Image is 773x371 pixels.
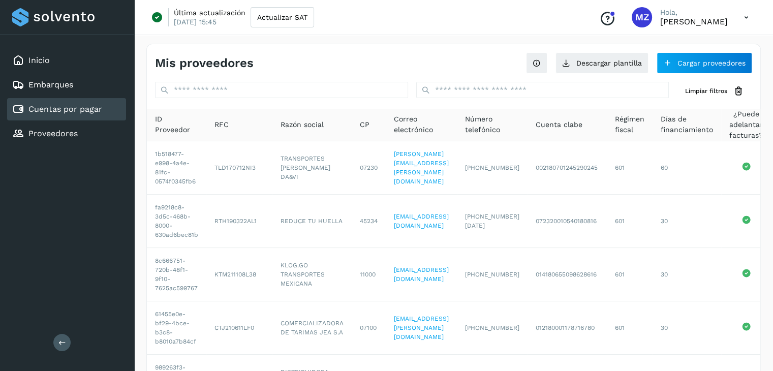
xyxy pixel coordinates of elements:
td: COMERCIALIZADORA DE TARIMAS JEA S.A [272,301,352,355]
span: Cuenta clabe [536,119,582,130]
td: RTH190322AL1 [206,195,272,248]
div: Inicio [7,49,126,72]
td: 45234 [352,195,386,248]
td: KTM211108L38 [206,248,272,301]
td: 61455e0e-bf29-4bce-b3c8-b8010a7b84cf [147,301,206,355]
td: 072320010540180816 [528,195,607,248]
span: [PHONE_NUMBER] [465,324,519,331]
td: 601 [607,301,653,355]
td: 1b518477-e998-4a4e-81fc-0574f0345fb6 [147,141,206,195]
p: Hola, [660,8,728,17]
button: Actualizar SAT [251,7,314,27]
td: 601 [607,141,653,195]
td: 601 [607,195,653,248]
td: 07230 [352,141,386,195]
button: Descargar plantilla [555,52,648,74]
td: KLOG.GO TRANSPORTES MEXICANA [272,248,352,301]
td: 8c666751-720b-48f1-9f10-7625ac599767 [147,248,206,301]
td: TLD170712NI3 [206,141,272,195]
a: [EMAIL_ADDRESS][DOMAIN_NAME] [394,266,449,283]
span: Correo electrónico [394,114,449,135]
td: 07100 [352,301,386,355]
span: CP [360,119,369,130]
button: Cargar proveedores [657,52,752,74]
a: [EMAIL_ADDRESS][PERSON_NAME][DOMAIN_NAME] [394,315,449,341]
a: Inicio [28,55,50,65]
div: Proveedores [7,122,126,145]
td: 30 [653,195,721,248]
p: [DATE] 15:45 [174,17,217,26]
td: 002180701245290245 [528,141,607,195]
a: [EMAIL_ADDRESS][DOMAIN_NAME] [394,213,449,229]
h4: Mis proveedores [155,56,254,71]
button: Limpiar filtros [677,82,752,101]
span: Régimen fiscal [615,114,644,135]
span: Limpiar filtros [685,86,727,96]
a: Proveedores [28,129,78,138]
span: RFC [214,119,229,130]
span: ¿Puede adelantar facturas? [729,109,763,141]
td: CTJ210611LF0 [206,301,272,355]
div: Cuentas por pagar [7,98,126,120]
a: [PERSON_NAME][EMAIL_ADDRESS][PERSON_NAME][DOMAIN_NAME] [394,150,449,185]
span: Razón social [281,119,324,130]
span: Número telefónico [465,114,519,135]
td: fa9218c8-3d5c-468b-8000-630ad6bec81b [147,195,206,248]
span: [PHONE_NUMBER] [465,164,519,171]
td: 30 [653,248,721,301]
span: [PHONE_NUMBER][DATE] [465,213,519,229]
a: Cuentas por pagar [28,104,102,114]
span: Días de financiamiento [661,114,713,135]
td: 30 [653,301,721,355]
td: REDUCE TU HUELLA [272,195,352,248]
span: ID Proveedor [155,114,198,135]
td: 012180001178716780 [528,301,607,355]
a: Embarques [28,80,73,89]
td: 601 [607,248,653,301]
td: TRANSPORTES [PERSON_NAME] DA&VI [272,141,352,195]
td: 11000 [352,248,386,301]
span: [PHONE_NUMBER] [465,271,519,278]
td: 014180655098628616 [528,248,607,301]
p: Última actualización [174,8,245,17]
div: Embarques [7,74,126,96]
td: 60 [653,141,721,195]
span: Actualizar SAT [257,14,307,21]
p: Mariana Zavala Uribe [660,17,728,26]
